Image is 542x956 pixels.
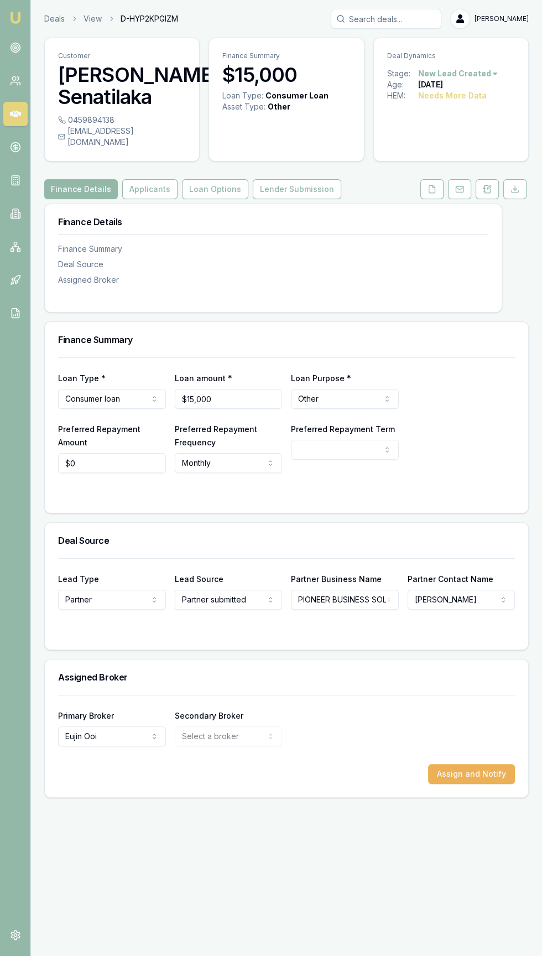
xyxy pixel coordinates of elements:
h3: Finance Details [58,217,488,226]
label: Partner Contact Name [408,574,493,584]
div: Other [268,101,290,112]
div: Finance Summary [58,243,488,254]
a: Loan Options [180,179,251,199]
label: Preferred Repayment Amount [58,424,140,447]
div: [DATE] [418,79,443,90]
span: D-HYP2KPGIZM [121,13,178,24]
input: $ [175,389,283,409]
div: 0459894138 [58,115,186,126]
label: Primary Broker [58,711,114,720]
img: emu-icon-u.png [9,11,22,24]
label: Loan Type * [58,373,106,383]
h3: [PERSON_NAME] Senatilaka [58,64,186,108]
h3: Deal Source [58,536,515,545]
label: Lead Source [175,574,223,584]
label: Loan Purpose * [291,373,351,383]
label: Loan amount * [175,373,232,383]
p: Deal Dynamics [387,51,515,60]
div: Stage: [387,68,418,79]
div: Needs More Data [418,90,487,101]
h3: Finance Summary [58,335,515,344]
button: Applicants [122,179,178,199]
h3: Assigned Broker [58,673,515,682]
label: Lead Type [58,574,99,584]
nav: breadcrumb [44,13,178,24]
div: Consumer Loan [265,90,329,101]
button: Finance Details [44,179,118,199]
p: Customer [58,51,186,60]
button: Lender Submission [253,179,341,199]
div: Loan Type: [222,90,263,101]
a: Deals [44,13,65,24]
input: $ [58,453,166,473]
div: Deal Source [58,259,488,270]
input: Search deals [331,9,441,29]
div: HEM: [387,90,418,101]
span: [PERSON_NAME] [475,14,529,23]
a: Applicants [120,179,180,199]
div: [EMAIL_ADDRESS][DOMAIN_NAME] [58,126,186,148]
label: Preferred Repayment Frequency [175,424,257,447]
button: New Lead Created [418,68,499,79]
a: Finance Details [44,179,120,199]
label: Preferred Repayment Term [291,424,395,434]
button: Assign and Notify [428,764,515,784]
label: Partner Business Name [291,574,382,584]
div: Assigned Broker [58,274,488,285]
a: View [84,13,102,24]
label: Secondary Broker [175,711,243,720]
p: Finance Summary [222,51,350,60]
div: Age: [387,79,418,90]
a: Lender Submission [251,179,343,199]
h3: $15,000 [222,64,350,86]
div: Asset Type : [222,101,265,112]
button: Loan Options [182,179,248,199]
